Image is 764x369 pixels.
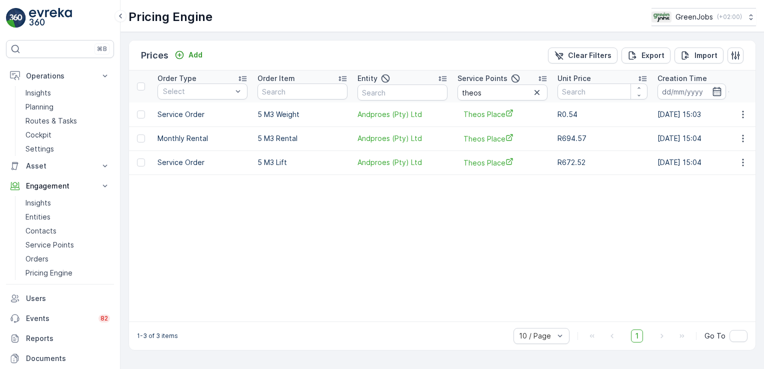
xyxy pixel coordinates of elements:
p: Contacts [25,226,56,236]
a: Pricing Engine [21,266,114,280]
img: logo_light-DOdMpM7g.png [29,8,72,28]
button: Export [621,47,670,63]
button: Asset [6,156,114,176]
a: Theos Place [463,109,541,119]
p: Clear Filters [568,50,611,60]
p: Events [26,313,92,323]
input: dd/mm/yyyy [657,83,726,99]
p: Import [694,50,717,60]
img: logo [6,8,26,28]
p: Insights [25,198,51,208]
a: Entities [21,210,114,224]
a: Service Points [21,238,114,252]
input: Search [257,83,347,99]
input: Search [357,84,447,100]
a: Insights [21,86,114,100]
div: Toggle Row Selected [137,158,145,166]
img: Green_Jobs_Logo.png [651,11,671,22]
a: Settings [21,142,114,156]
p: Orders [25,254,48,264]
button: Operations [6,66,114,86]
p: Export [641,50,664,60]
td: 5 M3 Weight [252,102,352,126]
a: Andproes (Pty) Ltd [357,157,447,167]
td: 5 M3 Rental [252,126,352,150]
p: Documents [26,353,110,363]
td: Service Order [152,102,252,126]
td: Monthly Rental [152,126,252,150]
p: Cockpit [25,130,51,140]
button: Clear Filters [548,47,617,63]
p: Operations [26,71,94,81]
a: Contacts [21,224,114,238]
span: R672.52 [557,158,585,166]
span: R694.57 [557,134,586,142]
p: Engagement [26,181,94,191]
input: Search [457,84,547,100]
p: 82 [100,314,108,322]
a: Routes & Tasks [21,114,114,128]
a: Documents [6,348,114,368]
p: Add [188,50,202,60]
p: ( +02:00 ) [717,13,742,21]
a: Andproes (Pty) Ltd [357,133,447,143]
p: - [728,85,731,97]
p: ⌘B [97,45,107,53]
div: Toggle Row Selected [137,110,145,118]
span: Go To [704,331,725,341]
p: Creation Time [657,73,707,83]
p: Planning [25,102,53,112]
p: Routes & Tasks [25,116,77,126]
a: Planning [21,100,114,114]
input: Search [557,83,647,99]
p: Users [26,293,110,303]
div: Toggle Row Selected [137,134,145,142]
td: Service Order [152,150,252,174]
a: Reports [6,328,114,348]
p: Select [163,86,232,96]
p: Asset [26,161,94,171]
button: GreenJobs(+02:00) [651,8,756,26]
button: Add [170,49,206,61]
a: Andproes (Pty) Ltd [357,109,447,119]
p: Service Points [25,240,74,250]
p: Entity [357,73,377,83]
a: Insights [21,196,114,210]
a: Cockpit [21,128,114,142]
a: Orders [21,252,114,266]
td: 5 M3 Lift [252,150,352,174]
button: Engagement [6,176,114,196]
a: Users [6,288,114,308]
p: Prices [141,48,168,62]
button: Import [674,47,723,63]
p: Pricing Engine [128,9,212,25]
p: Entities [25,212,50,222]
a: Events82 [6,308,114,328]
p: GreenJobs [675,12,713,22]
p: 1-3 of 3 items [137,332,178,340]
p: Order Item [257,73,295,83]
p: Service Points [457,73,507,83]
p: Order Type [157,73,196,83]
span: R0.54 [557,110,577,118]
a: Theos Place [463,157,541,168]
p: Pricing Engine [25,268,72,278]
p: Insights [25,88,51,98]
span: 1 [631,329,643,342]
a: Theos Place [463,133,541,144]
p: Settings [25,144,54,154]
p: Reports [26,333,110,343]
p: Unit Price [557,73,591,83]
